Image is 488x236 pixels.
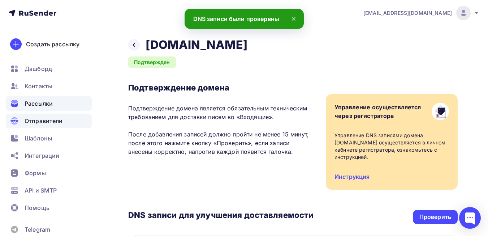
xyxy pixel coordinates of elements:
h3: DNS записи для улучшения доставляемости [128,210,314,222]
span: Контакты [25,82,52,90]
span: Отправители [25,117,63,125]
div: Проверить [419,213,451,221]
div: Создать рассылку [26,40,79,49]
a: Инструкция [334,173,370,180]
span: Формы [25,169,46,177]
span: Рассылки [25,99,53,108]
span: [EMAIL_ADDRESS][DOMAIN_NAME] [363,9,452,17]
a: Дашборд [6,62,92,76]
span: Шаблоны [25,134,52,143]
a: Контакты [6,79,92,93]
div: Управление осуществляется через регистратора [334,103,421,120]
h2: [DOMAIN_NAME] [146,38,247,52]
a: [EMAIL_ADDRESS][DOMAIN_NAME] [363,6,479,20]
a: Рассылки [6,96,92,111]
span: Дашборд [25,64,52,73]
p: Подтверждение домена является обязательным техническим требованием для доставки писем во «Входящи... [128,104,314,156]
span: Интеграции [25,151,59,160]
span: Telegram [25,225,50,234]
div: Подтвержден [128,56,176,68]
span: Помощь [25,203,49,212]
a: Отправители [6,114,92,128]
span: API и SMTP [25,186,57,195]
h3: Подтверждение домена [128,83,314,93]
a: Шаблоны [6,131,92,146]
div: Управление DNS записями домена [DOMAIN_NAME] осуществляется в личном кабинете регистратора, ознак... [334,132,449,161]
a: Формы [6,166,92,180]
